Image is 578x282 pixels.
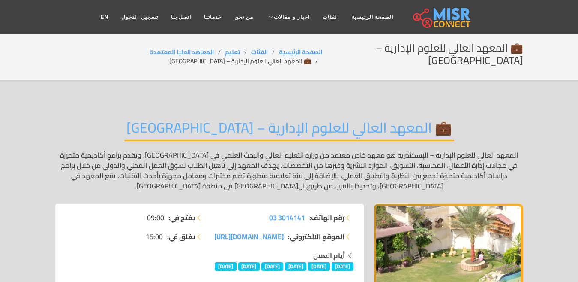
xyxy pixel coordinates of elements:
img: main.misr_connect [413,6,470,28]
strong: رقم الهاتف: [309,212,344,223]
strong: الموقع الالكتروني: [288,231,344,242]
a: اخبار و مقالات [260,9,316,25]
a: المعاهد العليا المعتمدة [150,46,214,58]
a: اتصل بنا [165,9,198,25]
a: الصفحة الرئيسية [345,9,400,25]
li: 💼 المعهد العالي للعلوم الإدارية – [GEOGRAPHIC_DATA] [169,57,322,66]
a: الفئات [251,46,268,58]
span: 15:00 [146,231,163,242]
strong: يغلق في: [167,231,195,242]
span: [DATE] [238,262,260,271]
a: تعليم [225,46,240,58]
p: المعهد العالي للعلوم الإدارية – الإسكندرية هو معهد خاص معتمد من وزارة التعليم العالي والبحث العلم... [55,150,523,191]
a: EN [94,9,115,25]
span: [DATE] [215,262,237,271]
h2: 💼 المعهد العالي للعلوم الإدارية – [GEOGRAPHIC_DATA] [322,42,523,67]
span: [DATE] [285,262,307,271]
a: تسجيل الدخول [115,9,164,25]
span: [DOMAIN_NAME][URL] [214,230,284,243]
h2: 💼 المعهد العالي للعلوم الإدارية – [GEOGRAPHIC_DATA] [124,119,454,141]
strong: يفتح في: [168,212,195,223]
a: خدماتنا [198,9,228,25]
a: [DOMAIN_NAME][URL] [214,231,284,242]
a: من نحن [228,9,260,25]
span: اخبار و مقالات [274,13,310,21]
span: 03 3014141 [269,211,305,224]
span: 09:00 [147,212,164,223]
a: 03 3014141 [269,212,305,223]
span: [DATE] [308,262,330,271]
strong: أيام العمل [313,249,345,262]
a: الفئات [316,9,345,25]
span: [DATE] [261,262,283,271]
a: الصفحة الرئيسية [279,46,322,58]
span: [DATE] [332,262,353,271]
